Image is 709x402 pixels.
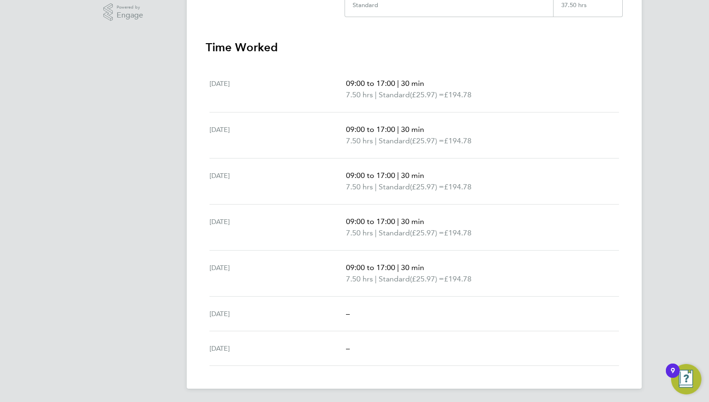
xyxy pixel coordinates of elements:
span: 30 min [401,217,424,226]
span: 09:00 to 17:00 [346,263,395,272]
span: 09:00 to 17:00 [346,125,395,134]
span: 7.50 hrs [346,136,373,145]
div: [DATE] [209,262,346,285]
span: £194.78 [444,274,472,283]
div: [DATE] [209,124,346,147]
span: 30 min [401,125,424,134]
span: (£25.97) = [410,136,444,145]
span: (£25.97) = [410,182,444,191]
span: Standard [379,89,410,101]
div: [DATE] [209,343,346,354]
span: (£25.97) = [410,228,444,237]
span: | [397,217,399,226]
div: [DATE] [209,216,346,239]
span: | [375,274,377,283]
a: Powered byEngage [103,3,144,21]
div: [DATE] [209,308,346,319]
span: 7.50 hrs [346,228,373,237]
span: 7.50 hrs [346,182,373,191]
span: Powered by [117,3,143,11]
span: | [375,136,377,145]
span: £194.78 [444,228,472,237]
span: £194.78 [444,182,472,191]
span: | [375,90,377,99]
span: 30 min [401,79,424,88]
button: Open Resource Center, 9 new notifications [671,364,701,394]
div: 37.50 hrs [553,1,622,17]
span: | [397,79,399,88]
h3: Time Worked [206,40,623,55]
span: 09:00 to 17:00 [346,217,395,226]
span: – [346,344,350,353]
span: | [397,125,399,134]
span: | [375,228,377,237]
span: | [397,263,399,272]
span: Standard [379,135,410,147]
span: | [397,171,399,180]
div: 9 [671,371,675,383]
span: Standard [379,181,410,193]
span: Standard [379,227,410,239]
div: [DATE] [209,170,346,193]
span: Engage [117,11,143,19]
span: – [346,309,350,318]
div: Standard [353,1,378,9]
span: 30 min [401,171,424,180]
span: 30 min [401,263,424,272]
span: 7.50 hrs [346,90,373,99]
span: (£25.97) = [410,90,444,99]
span: 7.50 hrs [346,274,373,283]
span: £194.78 [444,90,472,99]
span: | [375,182,377,191]
span: £194.78 [444,136,472,145]
span: 09:00 to 17:00 [346,171,395,180]
span: 09:00 to 17:00 [346,79,395,88]
div: [DATE] [209,78,346,101]
span: Standard [379,273,410,285]
span: (£25.97) = [410,274,444,283]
